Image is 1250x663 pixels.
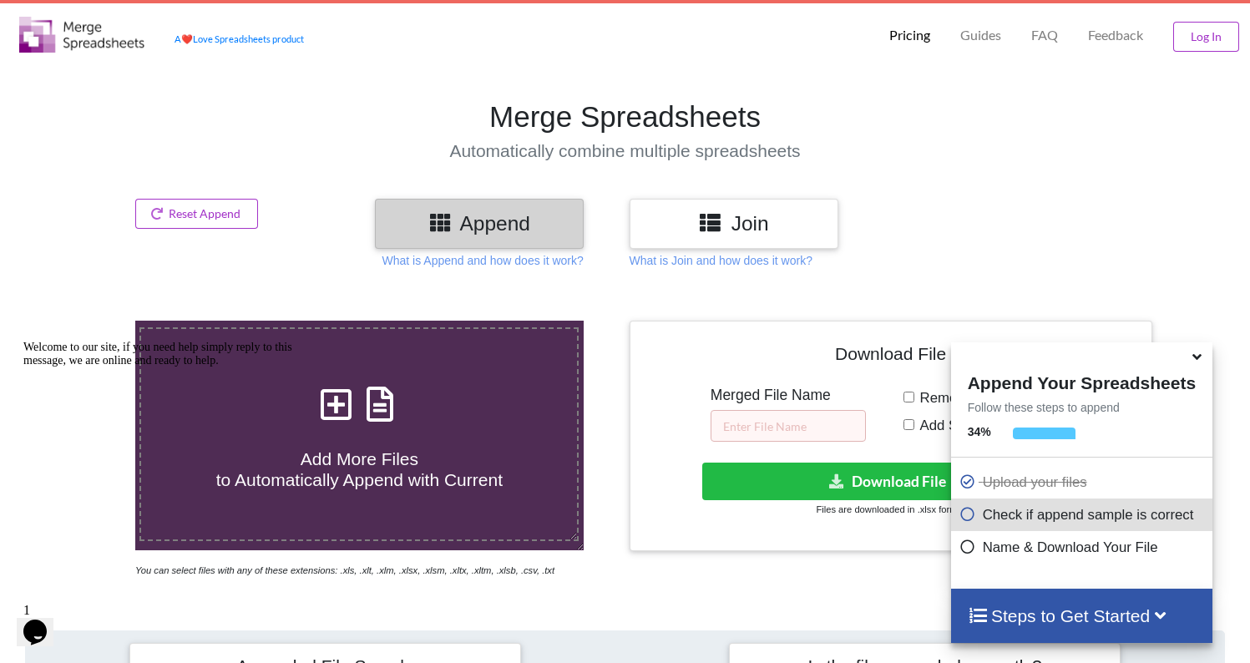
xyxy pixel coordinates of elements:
p: What is Append and how does it work? [382,252,584,269]
iframe: chat widget [17,334,317,588]
button: Log In [1173,22,1239,52]
h3: Join [642,211,826,235]
b: 34 % [968,425,991,438]
span: Remove Duplicates [914,390,1042,406]
span: Add More Files to Automatically Append with Current [216,449,503,489]
small: Files are downloaded in .xlsx format [816,504,964,514]
a: AheartLove Spreadsheets product [175,33,304,44]
p: Name & Download Your File [959,537,1208,558]
button: Download File [702,463,1075,500]
img: Logo.png [19,17,144,53]
span: Add Source File Names [914,418,1068,433]
p: Check if append sample is correct [959,504,1208,525]
h3: Append [387,211,571,235]
h4: Steps to Get Started [968,605,1196,626]
div: Welcome to our site, if you need help simply reply to this message, we are online and ready to help. [7,7,307,33]
i: You can select files with any of these extensions: .xls, .xlt, .xlm, .xlsx, .xlsm, .xltx, .xltm, ... [135,565,554,575]
p: What is Join and how does it work? [630,252,812,269]
input: Enter File Name [711,410,866,442]
iframe: chat widget [17,596,70,646]
p: FAQ [1031,27,1058,44]
p: Guides [960,27,1001,44]
p: Upload your files [959,472,1208,493]
h4: Download File [642,333,1140,381]
p: Follow these steps to append [951,399,1212,416]
p: Pricing [889,27,930,44]
span: Feedback [1088,28,1143,42]
span: heart [181,33,193,44]
h4: Append Your Spreadsheets [951,368,1212,393]
span: Welcome to our site, if you need help simply reply to this message, we are online and ready to help. [7,7,276,33]
h5: Merged File Name [711,387,866,404]
button: Reset Append [135,199,259,229]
